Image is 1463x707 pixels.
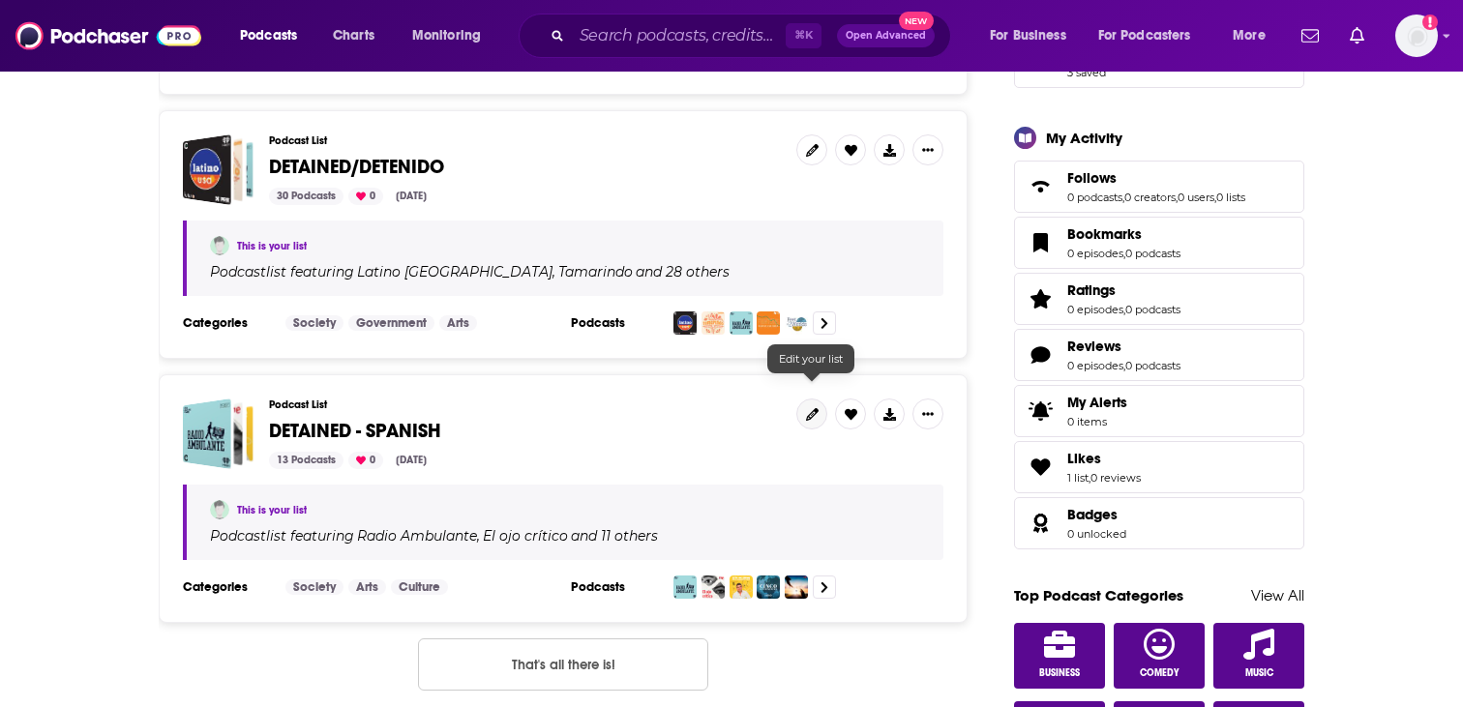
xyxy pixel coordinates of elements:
span: , [477,527,480,545]
input: Search podcasts, credits, & more... [572,20,786,51]
span: My Alerts [1067,394,1127,411]
img: El ojo crítico [702,575,725,599]
a: My Alerts [1014,385,1304,437]
span: DETAINED/DETENIDO [269,155,444,179]
svg: Add a profile image [1422,15,1438,30]
a: Show notifications dropdown [1342,19,1372,52]
button: open menu [226,20,322,51]
a: Arts [348,579,386,595]
span: 0 items [1067,415,1127,428]
a: DETAINED/DETENIDO [269,157,444,178]
span: Likes [1014,441,1304,493]
a: 0 podcasts [1125,247,1180,260]
a: Top Podcast Categories [1014,586,1183,604]
div: Podcast list featuring [210,263,920,280]
a: Latino [GEOGRAPHIC_DATA] [354,264,552,280]
a: Arts [439,315,477,331]
img: Fronteras [757,311,780,335]
div: 0 [348,188,383,205]
span: ⌘ K [786,23,821,48]
a: Society [285,579,343,595]
img: Tamarindo [702,311,725,335]
span: Podcasts [240,22,297,49]
span: DETAINED - SPANISH [269,419,441,443]
span: For Podcasters [1098,22,1191,49]
p: and 28 others [636,263,730,280]
span: Comedy [1140,667,1179,679]
img: Adrian Villarreal [210,500,229,519]
h3: Categories [183,315,270,331]
img: Frontera [785,575,808,599]
span: Monitoring [412,22,481,49]
img: User Profile [1395,15,1438,57]
span: Follows [1014,161,1304,213]
h3: Podcast List [269,134,781,147]
a: El ojo crítico [480,528,568,544]
a: Likes [1067,450,1141,467]
span: , [1123,247,1125,260]
h3: Podcast List [269,398,781,411]
div: Search podcasts, credits, & more... [537,14,970,58]
h3: Categories [183,579,270,595]
span: Badges [1014,497,1304,549]
span: Logged in as adrian.villarreal [1395,15,1438,57]
a: 0 creators [1124,191,1176,204]
span: , [1214,191,1216,204]
a: This is your list [237,240,307,252]
a: Culture [391,579,448,595]
a: Society [285,315,343,331]
span: Follows [1067,169,1117,187]
a: 0 podcasts [1067,191,1122,204]
a: 0 lists [1216,191,1245,204]
h4: Tamarindo [558,264,633,280]
span: New [899,12,934,30]
span: Music [1245,667,1273,679]
h4: El ojo crítico [483,528,568,544]
a: 0 reviews [1090,471,1141,485]
span: Reviews [1014,329,1304,381]
span: DETAINED/DETENIDO [183,134,254,205]
span: More [1233,22,1266,49]
button: Open AdvancedNew [837,24,935,47]
img: Cinco continentes [757,575,780,599]
span: Charts [333,22,374,49]
a: Show notifications dropdown [1294,19,1327,52]
a: 0 podcasts [1125,359,1180,372]
img: Adrian Villarreal [210,236,229,255]
a: 3 saved [1067,66,1106,79]
a: Ratings [1067,281,1180,299]
a: DETAINED - SPANISH [183,398,254,469]
a: 0 episodes [1067,303,1123,316]
img: Radio Ambulante [673,575,697,599]
div: My Activity [1046,129,1122,147]
a: Reviews [1067,338,1180,355]
a: Follows [1067,169,1245,187]
span: My Alerts [1021,398,1060,425]
a: Comedy [1114,623,1205,689]
span: Likes [1067,450,1101,467]
span: Business [1039,667,1080,679]
div: Edit your list [767,344,854,373]
button: Show More Button [912,134,943,165]
span: , [1176,191,1178,204]
a: Likes [1021,454,1060,481]
button: Nothing here. [418,638,708,691]
a: Badges [1067,506,1126,523]
a: DETAINED - SPANISH [269,421,441,442]
a: Government [348,315,434,331]
img: Radio Ambulante [730,311,753,335]
span: Ratings [1067,281,1116,299]
span: , [1089,471,1090,485]
span: , [1123,359,1125,372]
img: Feet In 2 Worlds [785,311,808,335]
img: Podchaser - Follow, Share and Rate Podcasts [15,17,201,54]
span: , [552,263,555,280]
a: Ratings [1021,285,1060,312]
span: , [1122,191,1124,204]
p: and 11 others [571,527,658,545]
